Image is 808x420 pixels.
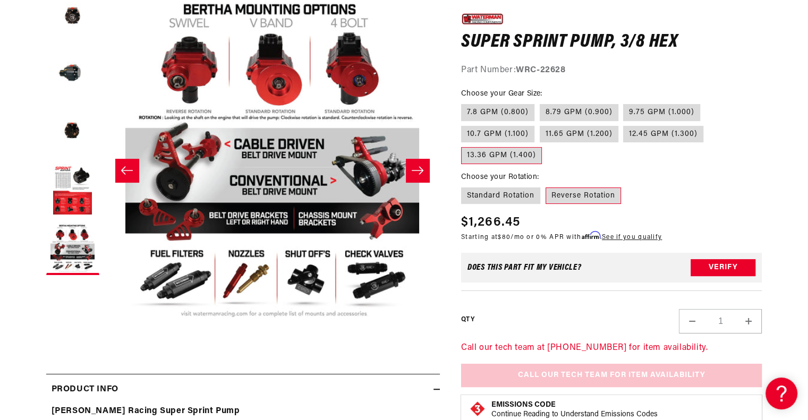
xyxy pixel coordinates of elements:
[461,88,543,99] legend: Choose your Gear Size:
[461,344,708,352] a: Call our tech team at [PHONE_NUMBER] for item availability.
[623,104,700,121] label: 9.75 GPM (1.000)
[469,400,486,417] img: Emissions code
[461,125,534,142] label: 10.7 GPM (1.100)
[46,164,99,217] button: Load image 4 in gallery view
[516,66,565,74] strong: WRC-22628
[461,315,474,324] label: QTY
[602,234,662,241] a: See if you qualify - Learn more about Affirm Financing (opens in modal)
[623,125,703,142] label: 12.45 GPM (1.300)
[46,105,99,158] button: Load image 3 in gallery view
[467,263,582,272] div: Does This part fit My vehicle?
[115,159,139,182] button: Slide left
[491,401,556,409] strong: Emissions Code
[46,374,440,405] summary: Product Info
[540,125,618,142] label: 11.65 GPM (1.200)
[52,407,240,415] strong: [PERSON_NAME] Racing Super Sprint Pump
[46,47,99,100] button: Load image 2 in gallery view
[461,147,542,164] label: 13.36 GPM (1.400)
[491,400,658,419] button: Emissions CodeContinue Reading to Understand Emissions Codes
[691,259,755,276] button: Verify
[406,159,429,182] button: Slide right
[491,410,658,419] p: Continue Reading to Understand Emissions Codes
[46,222,99,275] button: Load image 5 in gallery view
[461,187,540,204] label: Standard Rotation
[546,187,621,204] label: Reverse Rotation
[461,171,540,182] legend: Choose your Rotation:
[461,104,534,121] label: 7.8 GPM (0.800)
[498,234,511,241] span: $80
[540,104,618,121] label: 8.79 GPM (0.900)
[461,213,521,232] span: $1,266.45
[582,232,600,239] span: Affirm
[461,232,662,242] p: Starting at /mo or 0% APR with .
[52,383,118,397] h2: Product Info
[461,34,762,51] h1: Super Sprint Pump, 3/8 Hex
[461,64,762,78] div: Part Number:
